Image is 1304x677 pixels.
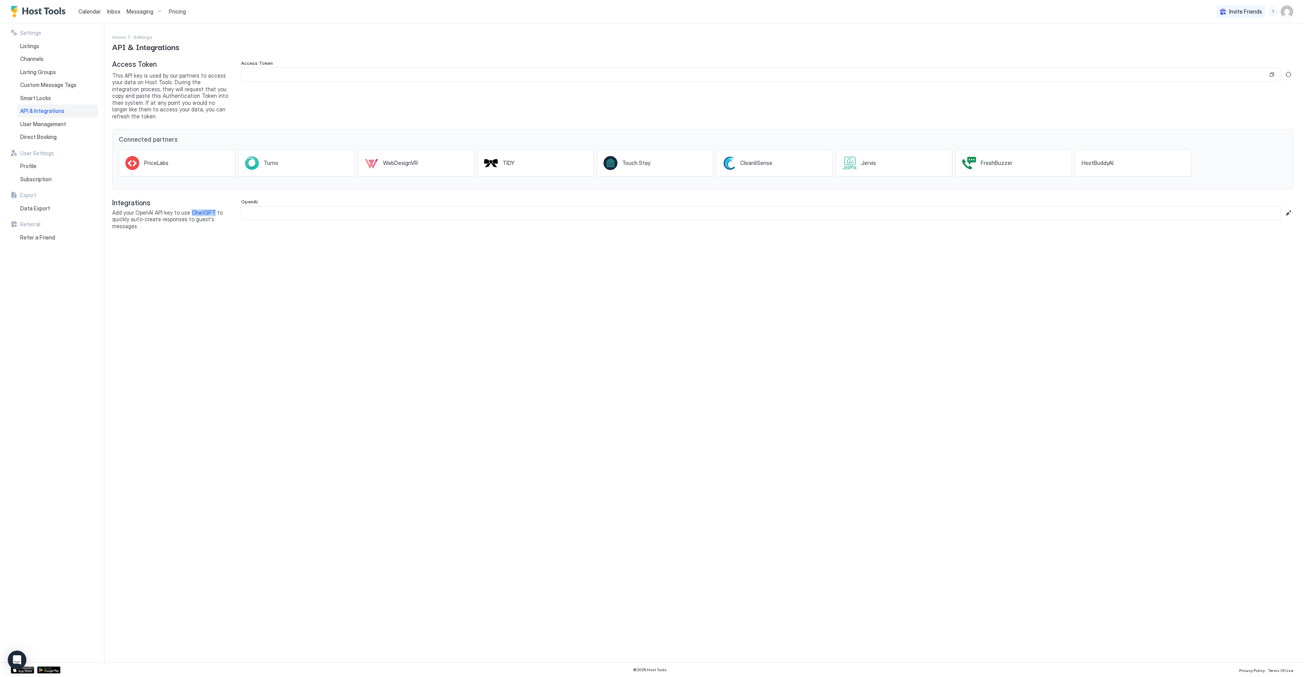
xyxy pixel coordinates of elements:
[633,667,667,672] span: © 2025 Host Tools
[17,160,98,173] a: Profile
[78,7,101,16] a: Calendar
[1268,666,1293,674] a: Terms Of Use
[241,207,1280,220] input: Input Field
[17,66,98,79] a: Listing Groups
[17,104,98,118] a: API & Integrations
[144,160,168,167] span: PriceLabs
[17,40,98,53] a: Listings
[1239,666,1265,674] a: Privacy Policy
[78,8,101,15] span: Calendar
[1239,668,1265,673] span: Privacy Policy
[241,60,273,66] span: Access Token
[1082,160,1113,167] span: HostBuddyAI
[17,173,98,186] a: Subscription
[134,33,152,41] div: Breadcrumb
[192,209,216,216] a: ChatGPT
[264,160,278,167] span: Turno
[20,121,66,128] span: User Management
[20,192,36,199] span: Export
[20,163,36,170] span: Profile
[119,135,1287,143] span: Connected partners
[112,33,126,41] a: Home
[861,160,876,167] span: Jervis
[622,160,650,167] span: Touch Stay
[358,149,474,177] a: WebDesignVR
[716,149,833,177] a: CleanliSense
[20,134,57,141] span: Direct Booking
[20,176,52,183] span: Subscription
[1268,668,1293,673] span: Terms Of Use
[107,8,120,15] span: Inbox
[17,92,98,105] a: Smart Locks
[17,52,98,66] a: Channels
[238,149,355,177] a: Turno
[107,7,120,16] a: Inbox
[20,82,76,89] span: Custom Message Tags
[241,68,1268,81] input: Input Field
[17,231,98,244] a: Refer a Friend
[597,149,713,177] a: Touch Stay
[1284,208,1293,218] button: Edit
[37,667,61,674] a: Google Play Store
[503,160,515,167] span: TIDY
[112,209,229,230] span: Add your OpenAI API key to use to quickly auto-create responses to guest's messages.
[11,667,34,674] a: App Store
[20,150,54,157] span: User Settings
[20,205,50,212] span: Data Export
[1268,7,1278,16] div: menu
[1284,70,1293,79] button: Generate new token
[112,60,229,69] span: Access Token
[20,108,64,115] span: API & Integrations
[112,199,229,208] span: Integrations
[20,234,55,241] span: Refer a Friend
[119,149,235,177] a: PriceLabs
[20,95,51,102] span: Smart Locks
[8,651,26,669] div: Open Intercom Messenger
[477,149,594,177] a: TIDY
[1229,8,1262,15] span: Invite Friends
[17,202,98,215] a: Data Export
[20,30,41,36] span: Settings
[836,149,952,177] a: Jervis
[17,118,98,131] a: User Management
[112,72,229,120] span: This API key is used by our partners to access your data on Host Tools. During the integration pr...
[20,69,56,76] span: Listing Groups
[134,33,152,41] a: Settings
[127,8,153,15] span: Messaging
[112,41,179,52] span: API & Integrations
[955,149,1072,177] a: FreshBuzzer
[20,56,43,62] span: Channels
[17,78,98,92] a: Custom Message Tags
[112,33,126,41] div: Breadcrumb
[20,43,39,50] span: Listings
[169,8,186,15] span: Pricing
[11,6,69,17] a: Host Tools Logo
[134,34,152,40] span: Settings
[1281,5,1293,18] div: User profile
[17,130,98,144] a: Direct Booking
[241,199,258,205] span: OpenAI
[383,160,418,167] span: WebDesignVR
[1075,149,1191,177] a: HostBuddyAI
[112,34,126,40] span: Home
[1268,71,1276,78] button: Copy
[740,160,772,167] span: CleanliSense
[981,160,1013,167] span: FreshBuzzer
[20,221,40,228] span: Referral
